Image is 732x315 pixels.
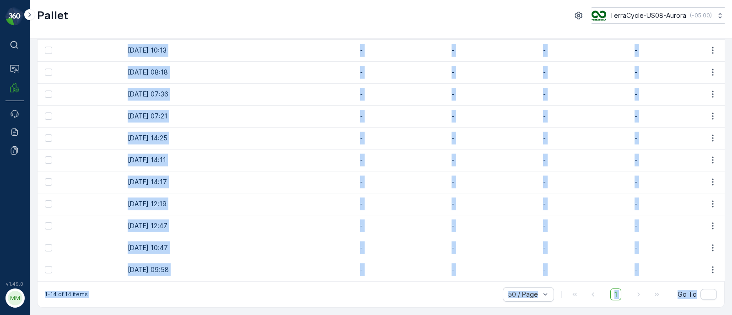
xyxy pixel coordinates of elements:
[690,12,712,19] p: ( -05:00 )
[123,127,264,149] td: [DATE] 14:25
[538,171,630,193] td: -
[447,83,538,105] td: -
[592,11,606,21] img: image_ci7OI47.png
[447,215,538,237] td: -
[538,39,630,61] td: -
[355,237,447,259] td: -
[37,8,68,23] p: Pallet
[45,178,52,186] div: Toggle Row Selected
[8,291,22,305] div: MM
[538,127,630,149] td: -
[538,237,630,259] td: -
[447,259,538,281] td: -
[630,171,721,193] td: -
[45,91,52,98] div: Toggle Row Selected
[355,127,447,149] td: -
[538,61,630,83] td: -
[630,127,721,149] td: -
[123,215,264,237] td: [DATE] 12:47
[355,193,447,215] td: -
[610,288,621,300] span: 1
[45,47,52,54] div: Toggle Row Selected
[355,105,447,127] td: -
[538,105,630,127] td: -
[5,281,24,287] span: v 1.49.0
[355,259,447,281] td: -
[355,215,447,237] td: -
[5,288,24,308] button: MM
[538,149,630,171] td: -
[630,259,721,281] td: -
[45,134,52,142] div: Toggle Row Selected
[630,105,721,127] td: -
[538,259,630,281] td: -
[610,11,686,20] p: TerraCycle-US08-Aurora
[123,237,264,259] td: [DATE] 10:47
[45,222,52,230] div: Toggle Row Selected
[45,266,52,273] div: Toggle Row Selected
[355,83,447,105] td: -
[123,105,264,127] td: [DATE] 07:21
[538,215,630,237] td: -
[123,193,264,215] td: [DATE] 12:19
[355,39,447,61] td: -
[355,61,447,83] td: -
[630,237,721,259] td: -
[630,193,721,215] td: -
[5,7,24,26] img: logo
[538,83,630,105] td: -
[123,171,264,193] td: [DATE] 14:17
[45,200,52,208] div: Toggle Row Selected
[45,291,88,298] p: 1-14 of 14 items
[447,105,538,127] td: -
[355,171,447,193] td: -
[447,193,538,215] td: -
[630,215,721,237] td: -
[678,290,697,299] span: Go To
[45,112,52,120] div: Toggle Row Selected
[538,193,630,215] td: -
[630,149,721,171] td: -
[45,156,52,164] div: Toggle Row Selected
[447,149,538,171] td: -
[123,149,264,171] td: [DATE] 14:11
[355,149,447,171] td: -
[447,171,538,193] td: -
[447,127,538,149] td: -
[630,39,721,61] td: -
[123,39,264,61] td: [DATE] 10:13
[630,83,721,105] td: -
[592,7,725,24] button: TerraCycle-US08-Aurora(-05:00)
[447,237,538,259] td: -
[447,61,538,83] td: -
[123,83,264,105] td: [DATE] 07:36
[630,61,721,83] td: -
[123,61,264,83] td: [DATE] 08:18
[45,69,52,76] div: Toggle Row Selected
[45,244,52,251] div: Toggle Row Selected
[447,39,538,61] td: -
[123,259,264,281] td: [DATE] 09:58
